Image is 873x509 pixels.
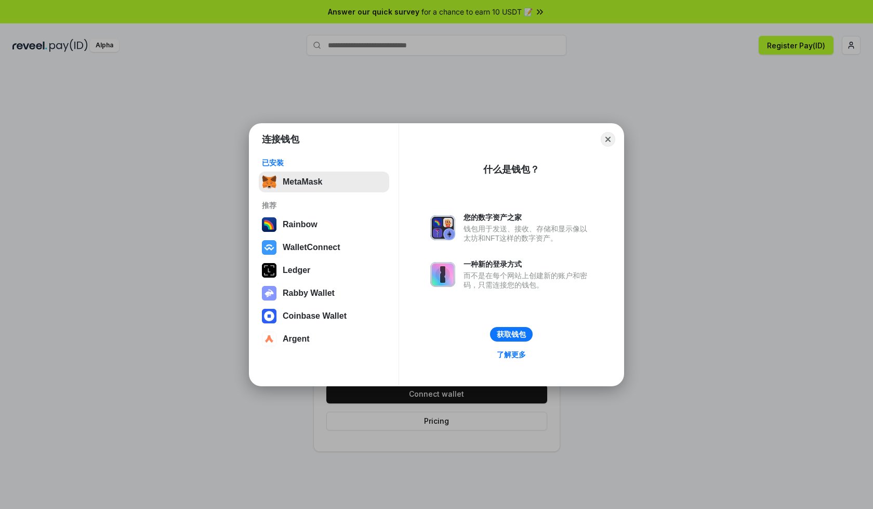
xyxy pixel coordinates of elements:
[283,289,335,298] div: Rabby Wallet
[601,132,615,147] button: Close
[430,262,455,287] img: svg+xml,%3Csvg%20xmlns%3D%22http%3A%2F%2Fwww.w3.org%2F2000%2Fsvg%22%20fill%3D%22none%22%20viewBox...
[262,309,276,323] img: svg+xml,%3Csvg%20width%3D%2228%22%20height%3D%2228%22%20viewBox%3D%220%200%2028%2028%22%20fill%3D...
[497,350,526,359] div: 了解更多
[283,334,310,344] div: Argent
[283,177,322,187] div: MetaMask
[497,330,526,339] div: 获取钱包
[283,311,347,321] div: Coinbase Wallet
[262,332,276,346] img: svg+xml,%3Csvg%20width%3D%2228%22%20height%3D%2228%22%20viewBox%3D%220%200%2028%2028%22%20fill%3D...
[262,201,386,210] div: 推荐
[259,306,389,327] button: Coinbase Wallet
[259,260,389,281] button: Ledger
[262,133,299,146] h1: 连接钱包
[283,266,310,275] div: Ledger
[259,329,389,349] button: Argent
[464,213,592,222] div: 您的数字资产之家
[259,172,389,192] button: MetaMask
[259,214,389,235] button: Rainbow
[262,263,276,278] img: svg+xml,%3Csvg%20xmlns%3D%22http%3A%2F%2Fwww.w3.org%2F2000%2Fsvg%22%20width%3D%2228%22%20height%3...
[283,220,318,229] div: Rainbow
[262,175,276,189] img: svg+xml,%3Csvg%20fill%3D%22none%22%20height%3D%2233%22%20viewBox%3D%220%200%2035%2033%22%20width%...
[262,286,276,301] img: svg+xml,%3Csvg%20xmlns%3D%22http%3A%2F%2Fwww.w3.org%2F2000%2Fsvg%22%20fill%3D%22none%22%20viewBox...
[262,217,276,232] img: svg+xml,%3Csvg%20width%3D%22120%22%20height%3D%22120%22%20viewBox%3D%220%200%20120%20120%22%20fil...
[430,215,455,240] img: svg+xml,%3Csvg%20xmlns%3D%22http%3A%2F%2Fwww.w3.org%2F2000%2Fsvg%22%20fill%3D%22none%22%20viewBox...
[259,237,389,258] button: WalletConnect
[259,283,389,304] button: Rabby Wallet
[491,348,532,361] a: 了解更多
[490,327,533,342] button: 获取钱包
[464,224,592,243] div: 钱包用于发送、接收、存储和显示像以太坊和NFT这样的数字资产。
[464,271,592,290] div: 而不是在每个网站上创建新的账户和密码，只需连接您的钱包。
[464,259,592,269] div: 一种新的登录方式
[283,243,340,252] div: WalletConnect
[262,158,386,167] div: 已安装
[483,163,539,176] div: 什么是钱包？
[262,240,276,255] img: svg+xml,%3Csvg%20width%3D%2228%22%20height%3D%2228%22%20viewBox%3D%220%200%2028%2028%22%20fill%3D...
